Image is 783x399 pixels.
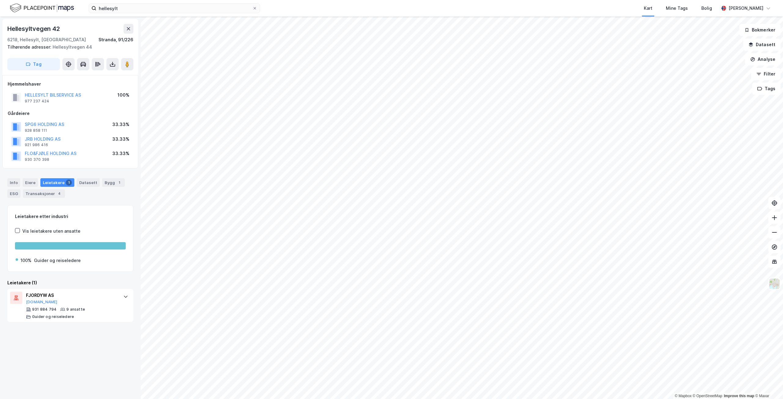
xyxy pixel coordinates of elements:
[56,190,62,197] div: 4
[102,178,125,187] div: Bygg
[112,121,129,128] div: 33.33%
[117,91,129,99] div: 100%
[66,307,85,312] div: 9 ansatte
[23,189,65,198] div: Transaksjoner
[7,44,53,50] span: Tilhørende adresser:
[7,58,60,70] button: Tag
[10,3,74,13] img: logo.f888ab2527a4732fd821a326f86c7f29.svg
[666,5,688,12] div: Mine Tags
[96,4,252,13] input: Søk på adresse, matrikkel, gårdeiere, leietakere eller personer
[116,179,122,186] div: 1
[32,314,74,319] div: Guider og reiseledere
[112,135,129,143] div: 33.33%
[32,307,57,312] div: 931 884 794
[7,279,133,286] div: Leietakere (1)
[7,36,86,43] div: 6218, Hellesylt, [GEOGRAPHIC_DATA]
[25,128,47,133] div: 928 858 111
[752,83,781,95] button: Tags
[26,300,58,305] button: [DOMAIN_NAME]
[7,189,20,198] div: ESG
[752,370,783,399] iframe: Chat Widget
[22,227,80,235] div: Vis leietakere uten ansatte
[15,213,126,220] div: Leietakere etter industri
[751,68,781,80] button: Filter
[752,370,783,399] div: Kontrollprogram for chat
[724,394,754,398] a: Improve this map
[675,394,692,398] a: Mapbox
[7,24,61,34] div: Hellesyltvegen 42
[8,110,133,117] div: Gårdeiere
[729,5,763,12] div: [PERSON_NAME]
[739,24,781,36] button: Bokmerker
[8,80,133,88] div: Hjemmelshaver
[743,39,781,51] button: Datasett
[25,157,49,162] div: 930 370 398
[98,36,133,43] div: Stranda, 91/226
[644,5,652,12] div: Kart
[34,257,81,264] div: Guider og reiseledere
[7,178,20,187] div: Info
[7,43,128,51] div: Hellesyltvegen 44
[26,292,117,299] div: FJORDYW AS
[20,257,32,264] div: 100%
[769,278,780,290] img: Z
[25,99,49,104] div: 977 237 424
[25,142,48,147] div: 921 986 416
[40,178,74,187] div: Leietakere
[693,394,722,398] a: OpenStreetMap
[66,179,72,186] div: 1
[701,5,712,12] div: Bolig
[23,178,38,187] div: Eiere
[77,178,100,187] div: Datasett
[745,53,781,65] button: Analyse
[112,150,129,157] div: 33.33%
